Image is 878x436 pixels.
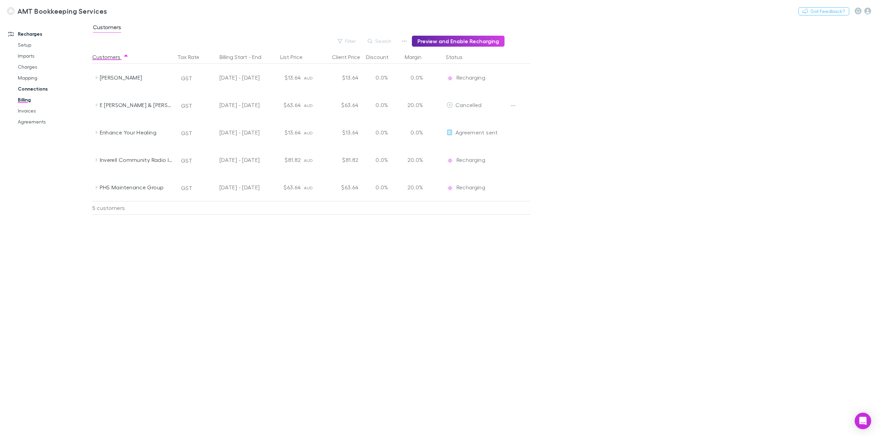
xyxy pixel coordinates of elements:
[263,91,304,119] div: $63.64
[405,101,423,109] p: 20.0%
[320,64,361,91] div: $13.64
[100,146,173,174] div: Inverell Community Radio Inc
[456,74,486,81] span: Recharging
[204,174,260,201] div: [DATE] - [DATE]
[855,413,871,429] div: Open Intercom Messenger
[263,64,304,91] div: $13.64
[92,91,534,119] div: E [PERSON_NAME] & [PERSON_NAME]GST[DATE] - [DATE]$63.64AUD$63.640.0%20.0%EditCancelled
[361,174,403,201] div: 0.0%
[263,146,304,174] div: $81.82
[320,146,361,174] div: $81.82
[92,119,534,146] div: Enhance Your HealingGST[DATE] - [DATE]$13.64AUD$13.640.0%0.0%EditAgreement sent
[447,75,453,82] img: Recharging
[304,75,313,81] span: AUD
[100,119,173,146] div: Enhance Your Healing
[11,39,96,50] a: Setup
[304,185,313,190] span: AUD
[100,174,173,201] div: PHS Maintenance Group
[361,119,403,146] div: 0.0%
[177,50,207,64] button: Tax Rate
[320,174,361,201] div: $63.64
[3,3,111,19] a: AMT Bookkeeping Services
[332,50,368,64] button: Client Price
[11,105,96,116] a: Invoices
[178,128,195,139] button: GST
[361,64,403,91] div: 0.0%
[361,91,403,119] div: 0.0%
[92,146,534,174] div: Inverell Community Radio IncGST[DATE] - [DATE]$81.82AUD$81.820.0%20.0%EditRechargingRecharging
[204,119,260,146] div: [DATE] - [DATE]
[92,50,129,64] button: Customers
[304,130,313,135] span: AUD
[405,128,423,137] p: 0.0%
[405,73,423,82] p: 0.0%
[447,185,453,191] img: Recharging
[204,146,260,174] div: [DATE] - [DATE]
[178,73,195,84] button: GST
[92,64,534,91] div: [PERSON_NAME]GST[DATE] - [DATE]$13.64AUD$13.640.0%0.0%EditRechargingRecharging
[455,129,498,135] span: Agreement sent
[304,103,313,108] span: AUD
[1,28,96,39] a: Recharges
[405,183,423,191] p: 20.0%
[455,102,482,108] span: Cancelled
[204,91,260,119] div: [DATE] - [DATE]
[11,50,96,61] a: Imports
[405,156,423,164] p: 20.0%
[361,146,403,174] div: 0.0%
[11,94,96,105] a: Billing
[178,182,195,193] button: GST
[334,37,360,45] button: Filter
[446,50,471,64] button: Status
[280,50,311,64] button: List Price
[100,64,173,91] div: [PERSON_NAME]
[263,174,304,201] div: $63.64
[405,50,430,64] button: Margin
[178,100,195,111] button: GST
[366,50,397,64] button: Discount
[100,91,173,119] div: E [PERSON_NAME] & [PERSON_NAME]
[320,91,361,119] div: $63.64
[304,158,313,163] span: AUD
[11,83,96,94] a: Connections
[17,7,107,15] h3: AMT Bookkeeping Services
[92,174,534,201] div: PHS Maintenance GroupGST[DATE] - [DATE]$63.64AUD$63.640.0%20.0%EditRechargingRecharging
[412,36,505,47] button: Preview and Enable Recharging
[93,24,121,33] span: Customers
[11,61,96,72] a: Charges
[204,64,260,91] div: [DATE] - [DATE]
[456,156,486,163] span: Recharging
[7,7,15,15] img: AMT Bookkeeping Services's Logo
[798,7,849,15] button: Got Feedback?
[320,119,361,146] div: $13.64
[364,37,395,45] button: Search
[178,155,195,166] button: GST
[11,116,96,127] a: Agreements
[456,184,486,190] span: Recharging
[263,119,304,146] div: $13.64
[219,50,270,64] button: Billing Start - End
[11,72,96,83] a: Mapping
[447,157,453,164] img: Recharging
[92,201,175,215] div: 5 customers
